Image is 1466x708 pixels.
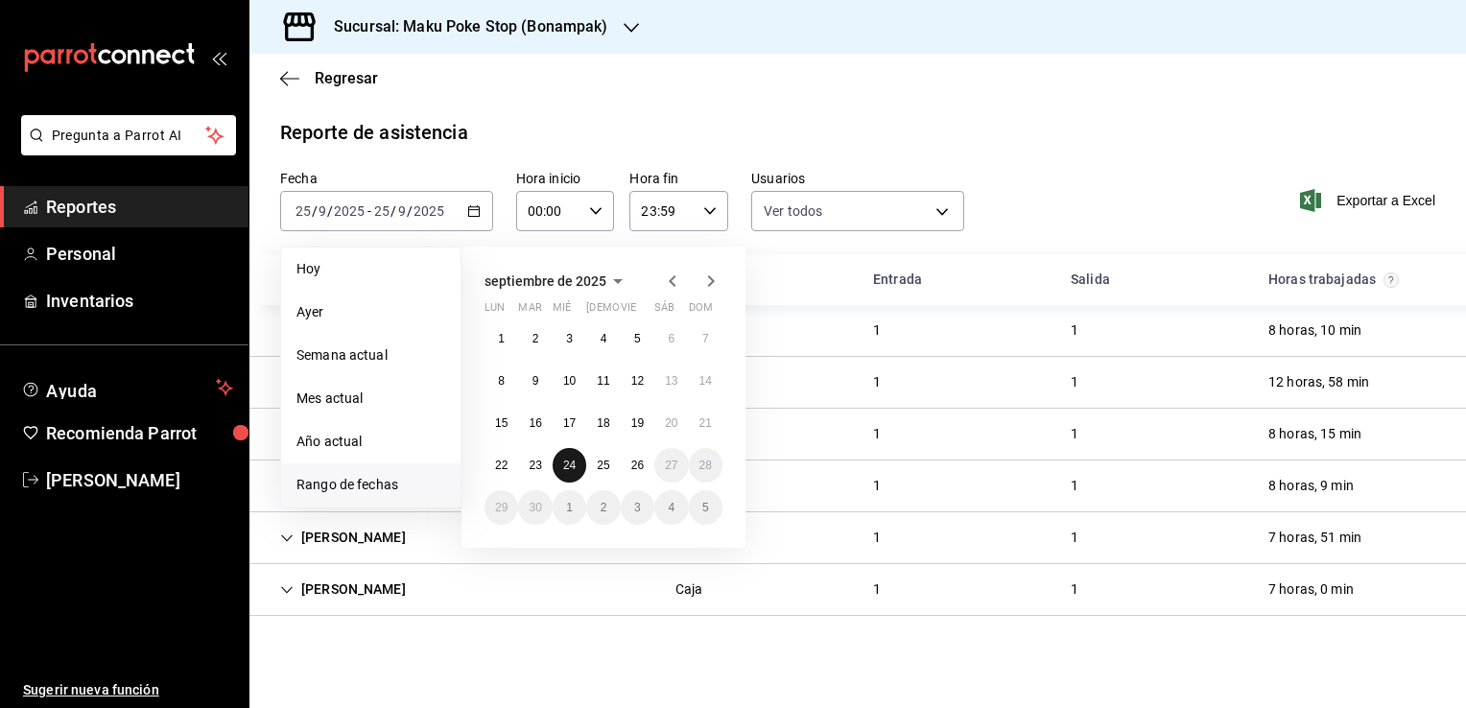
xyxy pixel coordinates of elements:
abbr: 9 de septiembre de 2025 [532,374,539,388]
abbr: 25 de septiembre de 2025 [597,459,609,472]
abbr: 15 de septiembre de 2025 [495,416,508,430]
abbr: 2 de septiembre de 2025 [532,332,539,345]
abbr: 11 de septiembre de 2025 [597,374,609,388]
button: Regresar [280,69,378,87]
input: -- [397,203,407,219]
abbr: 28 de septiembre de 2025 [699,459,712,472]
abbr: 18 de septiembre de 2025 [597,416,609,430]
button: 2 de octubre de 2025 [586,490,620,525]
span: Año actual [296,432,445,452]
abbr: 22 de septiembre de 2025 [495,459,508,472]
abbr: miércoles [553,301,571,321]
svg: El total de horas trabajadas por usuario es el resultado de la suma redondeada del registro de ho... [1383,272,1399,288]
abbr: 10 de septiembre de 2025 [563,374,576,388]
div: Cell [1055,468,1094,504]
abbr: 16 de septiembre de 2025 [529,416,541,430]
div: Row [249,305,1466,357]
button: 1 de septiembre de 2025 [485,321,518,356]
div: Container [249,254,1466,616]
button: 13 de septiembre de 2025 [654,364,688,398]
span: / [327,203,333,219]
span: Personal [46,241,233,267]
button: 28 de septiembre de 2025 [689,448,722,483]
div: Cell [1253,313,1377,348]
abbr: 17 de septiembre de 2025 [563,416,576,430]
abbr: lunes [485,301,505,321]
div: Cell [265,468,421,504]
abbr: 20 de septiembre de 2025 [665,416,677,430]
abbr: 12 de septiembre de 2025 [631,374,644,388]
div: Cell [1055,520,1094,555]
abbr: 24 de septiembre de 2025 [563,459,576,472]
abbr: 23 de septiembre de 2025 [529,459,541,472]
button: 4 de septiembre de 2025 [586,321,620,356]
div: Row [249,357,1466,409]
button: 24 de septiembre de 2025 [553,448,586,483]
abbr: martes [518,301,541,321]
button: 16 de septiembre de 2025 [518,406,552,440]
abbr: sábado [654,301,674,321]
abbr: 4 de octubre de 2025 [668,501,674,514]
div: Cell [1253,365,1384,400]
div: Cell [1055,313,1094,348]
div: Cell [858,416,896,452]
button: 7 de septiembre de 2025 [689,321,722,356]
button: 18 de septiembre de 2025 [586,406,620,440]
abbr: viernes [621,301,636,321]
abbr: 13 de septiembre de 2025 [665,374,677,388]
button: 29 de septiembre de 2025 [485,490,518,525]
div: Row [249,564,1466,616]
div: Caja [675,579,703,600]
button: 5 de octubre de 2025 [689,490,722,525]
button: 20 de septiembre de 2025 [654,406,688,440]
div: Row [249,460,1466,512]
abbr: 5 de septiembre de 2025 [634,332,641,345]
div: Cell [1253,520,1377,555]
div: Reporte de asistencia [280,118,468,147]
abbr: 5 de octubre de 2025 [702,501,709,514]
div: Cell [1055,365,1094,400]
button: 6 de septiembre de 2025 [654,321,688,356]
button: 15 de septiembre de 2025 [485,406,518,440]
button: Pregunta a Parrot AI [21,115,236,155]
div: Cell [265,572,421,607]
span: - [367,203,371,219]
div: Cell [858,572,896,607]
button: 23 de septiembre de 2025 [518,448,552,483]
button: 3 de octubre de 2025 [621,490,654,525]
button: 9 de septiembre de 2025 [518,364,552,398]
span: Semana actual [296,345,445,366]
button: 5 de septiembre de 2025 [621,321,654,356]
div: Cell [858,468,896,504]
input: -- [373,203,390,219]
input: -- [295,203,312,219]
button: 12 de septiembre de 2025 [621,364,654,398]
input: ---- [413,203,445,219]
input: -- [318,203,327,219]
abbr: 1 de octubre de 2025 [566,501,573,514]
span: Mes actual [296,389,445,409]
label: Usuarios [751,172,964,185]
label: Hora fin [629,172,728,185]
div: Row [249,409,1466,460]
abbr: 2 de octubre de 2025 [601,501,607,514]
span: Hoy [296,259,445,279]
abbr: domingo [689,301,713,321]
abbr: 21 de septiembre de 2025 [699,416,712,430]
div: Cell [858,365,896,400]
span: / [407,203,413,219]
span: Ver todos [764,201,822,221]
label: Fecha [280,172,493,185]
button: 19 de septiembre de 2025 [621,406,654,440]
abbr: 29 de septiembre de 2025 [495,501,508,514]
button: 27 de septiembre de 2025 [654,448,688,483]
div: Cell [1253,572,1369,607]
button: 17 de septiembre de 2025 [553,406,586,440]
button: 22 de septiembre de 2025 [485,448,518,483]
button: 8 de septiembre de 2025 [485,364,518,398]
div: HeadCell [1253,262,1451,297]
abbr: 19 de septiembre de 2025 [631,416,644,430]
div: Cell [1055,572,1094,607]
div: Cell [1253,468,1369,504]
span: Ayer [296,302,445,322]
